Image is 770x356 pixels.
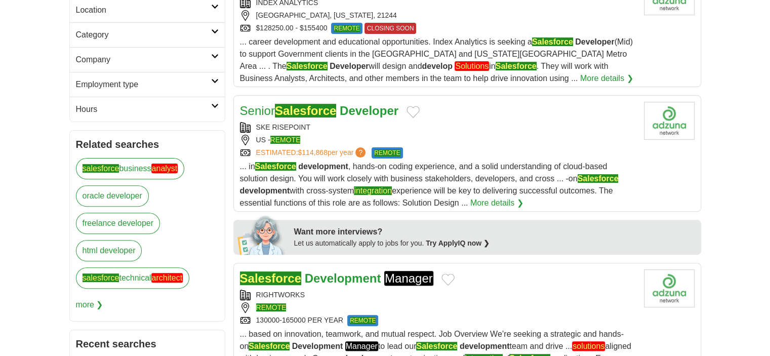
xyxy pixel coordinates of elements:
em: salesforce [83,273,119,282]
em: integration [354,186,392,195]
img: apply-iq-scientist.png [237,214,287,255]
em: REMOTE [350,317,376,324]
div: SKE RISEPOINT [240,122,636,133]
strong: Developer [575,37,614,46]
em: Salesforce [249,342,290,350]
em: Salesforce [496,62,537,70]
em: salesforce [83,164,119,173]
strong: Development [305,271,381,285]
a: Category [70,22,225,47]
em: Manager [345,341,378,351]
em: Salesforce [578,174,619,183]
em: architect [151,273,183,283]
a: html developer [76,240,142,261]
em: REMOTE [334,25,359,32]
strong: Developer [340,104,398,117]
strong: develop [422,62,452,70]
em: Solutions [455,61,489,71]
a: Company [70,47,225,72]
strong: Development [292,342,343,350]
a: freelance developer [76,213,160,234]
h2: Category [76,29,211,41]
a: More details ❯ [470,197,523,209]
h2: Employment type [76,78,211,91]
strong: Developer [330,62,369,70]
em: solutions [572,341,605,351]
em: Salesforce [416,342,457,350]
a: salesforcebusinessanalyst [76,158,185,179]
h2: Location [76,4,211,16]
a: oracle developer [76,185,149,207]
em: Manager [384,271,433,286]
em: Salesforce [287,62,328,70]
div: Want more interviews? [294,226,695,238]
h2: Recent searches [76,336,219,351]
em: Salesforce [240,271,301,285]
div: US - [240,135,636,145]
h2: Related searches [76,137,219,152]
span: $114,868 [298,148,327,156]
span: CLOSING SOON [364,23,417,34]
div: Let us automatically apply to jobs for you. [294,238,695,249]
span: ? [355,147,366,157]
button: Add to favorite jobs [407,106,420,118]
span: ... career development and educational opportunities. Index Analytics is seeking a (Mid) to suppo... [240,37,633,83]
em: Salesforce [275,104,336,117]
span: ... in , hands-on coding experience, and a solid understanding of cloud-based solution design. Yo... [240,162,619,207]
img: Company logo [644,269,695,307]
div: $128250.00 - $155400 [240,23,636,34]
strong: development [298,162,348,171]
h2: Hours [76,103,211,115]
a: salesforcetechnicalarchitect [76,267,190,289]
em: Salesforce [532,37,573,46]
div: 130000-165000 PER YEAR [240,315,636,326]
div: RIGHTWORKS [240,290,636,300]
em: Salesforce [255,162,296,171]
span: more ❯ [76,295,103,315]
a: SeniorSalesforce Developer [240,104,399,117]
a: Employment type [70,72,225,97]
em: analyst [151,164,178,173]
img: Company logo [644,102,695,140]
a: ESTIMATED:$114,868per year? [256,147,368,159]
a: Try ApplyIQ now ❯ [426,239,490,247]
a: Salesforce Development Manager [240,271,433,286]
em: REMOTE [374,149,400,156]
strong: development [460,342,510,350]
div: [GEOGRAPHIC_DATA], [US_STATE], 21244 [240,10,636,21]
strong: development [240,186,290,195]
h2: Company [76,54,211,66]
a: More details ❯ [580,72,633,85]
a: Hours [70,97,225,122]
em: REMOTE [256,303,287,311]
em: REMOTE [270,136,301,144]
button: Add to favorite jobs [441,273,455,286]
